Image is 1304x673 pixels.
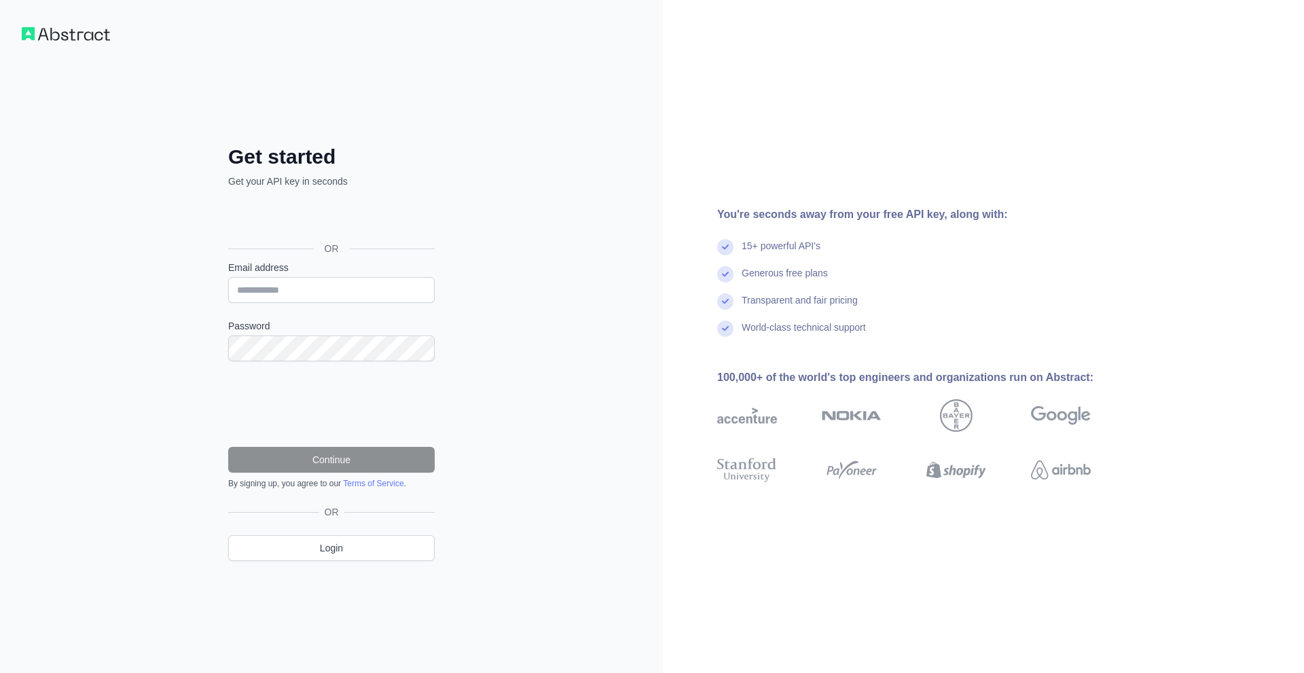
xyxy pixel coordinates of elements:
img: google [1031,399,1091,432]
div: Transparent and fair pricing [742,293,858,321]
iframe: reCAPTCHA [228,378,435,431]
label: Password [228,319,435,333]
div: 100,000+ of the world's top engineers and organizations run on Abstract: [717,369,1134,386]
p: Get your API key in seconds [228,175,435,188]
img: Workflow [22,27,110,41]
h2: Get started [228,145,435,169]
div: Generous free plans [742,266,828,293]
a: Login [228,535,435,561]
img: bayer [940,399,973,432]
img: stanford university [717,455,777,485]
span: OR [314,242,350,255]
img: check mark [717,293,733,310]
label: Email address [228,261,435,274]
button: Continue [228,447,435,473]
img: accenture [717,399,777,432]
img: check mark [717,266,733,283]
img: airbnb [1031,455,1091,485]
a: Terms of Service [343,479,403,488]
img: check mark [717,321,733,337]
img: shopify [926,455,986,485]
iframe: Sign in with Google Button [221,203,439,233]
div: 15+ powerful API's [742,239,820,266]
div: You're seconds away from your free API key, along with: [717,206,1134,223]
div: World-class technical support [742,321,866,348]
img: check mark [717,239,733,255]
img: payoneer [822,455,882,485]
div: By signing up, you agree to our . [228,478,435,489]
img: nokia [822,399,882,432]
span: OR [319,505,344,519]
